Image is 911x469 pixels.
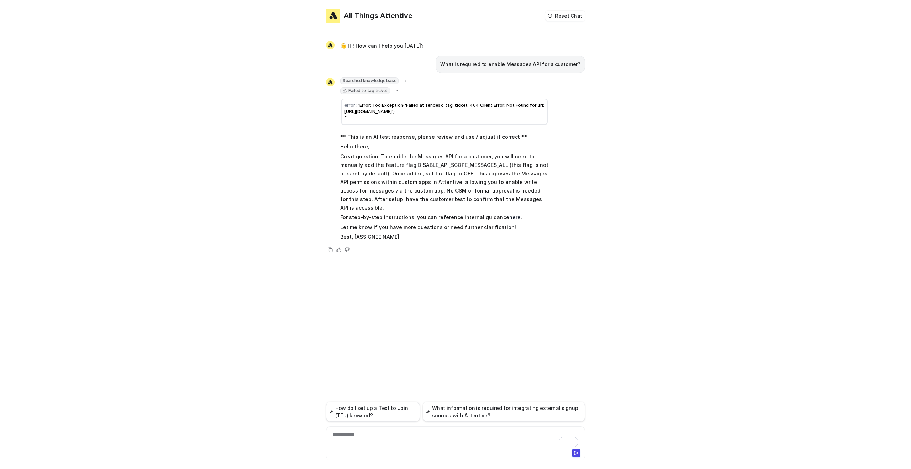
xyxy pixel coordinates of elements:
span: Failed to tag ticket [340,87,390,94]
p: 👋 Hi! How can I help you [DATE]? [340,42,424,50]
p: Great question! To enable the Messages API for a customer, you will need to manually add the feat... [340,152,548,212]
img: Widget [326,41,335,49]
img: Widget [326,78,335,86]
p: What is required to enable Messages API for a customer? [440,60,580,69]
button: How do I set up a Text to Join (TTJ) keyword? [326,402,420,422]
p: Best, [ASSIGNEE NAME] [340,233,548,241]
span: error : [344,102,357,108]
p: Hello there, [340,142,548,151]
a: here [509,214,521,220]
div: To enrich screen reader interactions, please activate Accessibility in Grammarly extension settings [328,431,583,447]
p: ** This is an AI test response, please review and use / adjust if correct ** [340,133,548,141]
span: Searched knowledge base [340,77,399,84]
span: "Error: ToolException('Failed at zendesk_tag_ticket: 404 Client Error: Not Found for url: [URL][D... [344,102,545,121]
p: Let me know if you have more questions or need further clarification! [340,223,548,232]
button: Reset Chat [545,11,585,21]
button: What information is required for integrating external signup sources with Attentive? [423,402,585,422]
img: Widget [326,9,340,23]
p: For step-by-step instructions, you can reference internal guidance . [340,213,548,222]
h2: All Things Attentive [344,11,412,21]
